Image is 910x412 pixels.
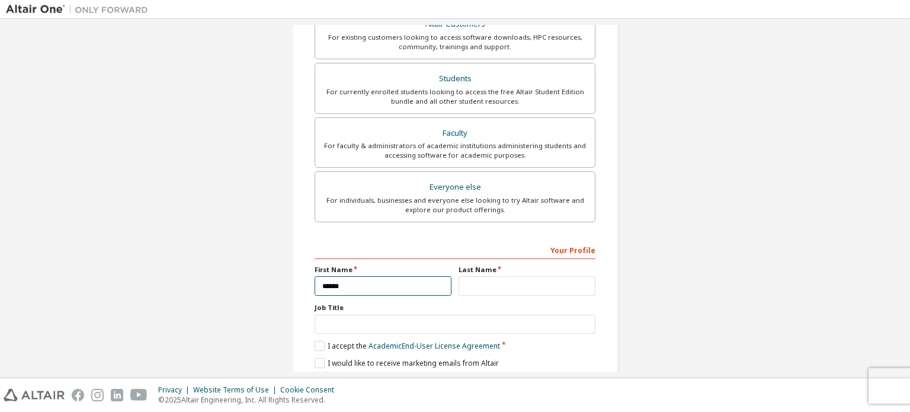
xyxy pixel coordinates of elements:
label: I accept the [315,341,500,351]
div: For currently enrolled students looking to access the free Altair Student Edition bundle and all ... [322,87,588,106]
label: Job Title [315,303,595,312]
img: youtube.svg [130,389,148,401]
div: For individuals, businesses and everyone else looking to try Altair software and explore our prod... [322,196,588,215]
div: For faculty & administrators of academic institutions administering students and accessing softwa... [322,141,588,160]
div: Privacy [158,385,193,395]
a: Academic End-User License Agreement [369,341,500,351]
div: Faculty [322,125,588,142]
p: © 2025 Altair Engineering, Inc. All Rights Reserved. [158,395,341,405]
div: Cookie Consent [280,385,341,395]
div: Your Profile [315,240,595,259]
img: linkedin.svg [111,389,123,401]
label: First Name [315,265,451,274]
div: For existing customers looking to access software downloads, HPC resources, community, trainings ... [322,33,588,52]
img: facebook.svg [72,389,84,401]
div: Students [322,71,588,87]
div: Everyone else [322,179,588,196]
img: altair_logo.svg [4,389,65,401]
label: Last Name [459,265,595,274]
div: Website Terms of Use [193,385,280,395]
img: instagram.svg [91,389,104,401]
img: Altair One [6,4,154,15]
label: I would like to receive marketing emails from Altair [315,358,499,368]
